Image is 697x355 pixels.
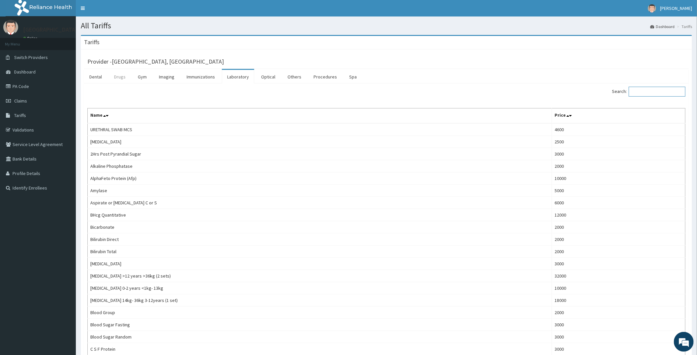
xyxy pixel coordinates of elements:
[552,258,685,270] td: 3000
[552,123,685,136] td: 4600
[14,112,26,118] span: Tariffs
[3,180,126,203] textarea: Type your message and hit 'Enter'
[552,209,685,221] td: 12000
[23,36,39,41] a: Online
[88,258,552,270] td: [MEDICAL_DATA]
[552,233,685,246] td: 2000
[552,307,685,319] td: 2000
[14,69,36,75] span: Dashboard
[88,270,552,282] td: [MEDICAL_DATA] >12 years >36kg (2 sets)
[109,70,131,84] a: Drugs
[88,108,552,124] th: Name
[612,87,685,97] label: Search:
[629,87,685,97] input: Search:
[675,24,692,29] li: Tariffs
[88,294,552,307] td: [MEDICAL_DATA] 14kg- 36kg 3-12years (1 set)
[88,185,552,197] td: Amylase
[88,136,552,148] td: [MEDICAL_DATA]
[88,172,552,185] td: AlphaFeto Protein (Afp)
[81,21,692,30] h1: All Tariffs
[256,70,281,84] a: Optical
[181,70,220,84] a: Immunizations
[88,221,552,233] td: Bicarbonate
[648,4,656,13] img: User Image
[14,54,48,60] span: Switch Providers
[88,197,552,209] td: Aspirate or [MEDICAL_DATA] C or S
[87,59,224,65] h3: Provider - [GEOGRAPHIC_DATA], [GEOGRAPHIC_DATA]
[88,209,552,221] td: BHcg Quantitative
[552,148,685,160] td: 3000
[552,270,685,282] td: 32000
[552,319,685,331] td: 3000
[660,5,692,11] span: [PERSON_NAME]
[88,331,552,343] td: Blood Sugar Random
[88,160,552,172] td: Alkaline Phosphatase
[84,39,100,45] h3: Tariffs
[552,160,685,172] td: 2000
[552,331,685,343] td: 3000
[308,70,342,84] a: Procedures
[282,70,307,84] a: Others
[34,37,111,45] div: Chat with us now
[14,98,27,104] span: Claims
[552,108,685,124] th: Price
[108,3,124,19] div: Minimize live chat window
[552,221,685,233] td: 2000
[552,136,685,148] td: 2500
[552,246,685,258] td: 2000
[88,246,552,258] td: Bilirubin Total
[650,24,675,29] a: Dashboard
[552,282,685,294] td: 10000
[552,197,685,209] td: 6000
[552,172,685,185] td: 10000
[84,70,107,84] a: Dental
[88,233,552,246] td: Bilirubin Direct
[88,123,552,136] td: URETHRAL SWAB MCS
[12,33,27,49] img: d_794563401_company_1708531726252_794563401
[222,70,254,84] a: Laboratory
[133,70,152,84] a: Gym
[88,307,552,319] td: Blood Group
[344,70,362,84] a: Spa
[154,70,180,84] a: Imaging
[38,83,91,150] span: We're online!
[88,319,552,331] td: Blood Sugar Fasting
[88,282,552,294] td: [MEDICAL_DATA] 0-2 years <1kg- 13kg
[3,20,18,35] img: User Image
[23,27,95,33] p: [GEOGRAPHIC_DATA] ABUJA
[552,185,685,197] td: 5000
[552,294,685,307] td: 18000
[88,148,552,160] td: 2Hrs Post Pyrandial Sugar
